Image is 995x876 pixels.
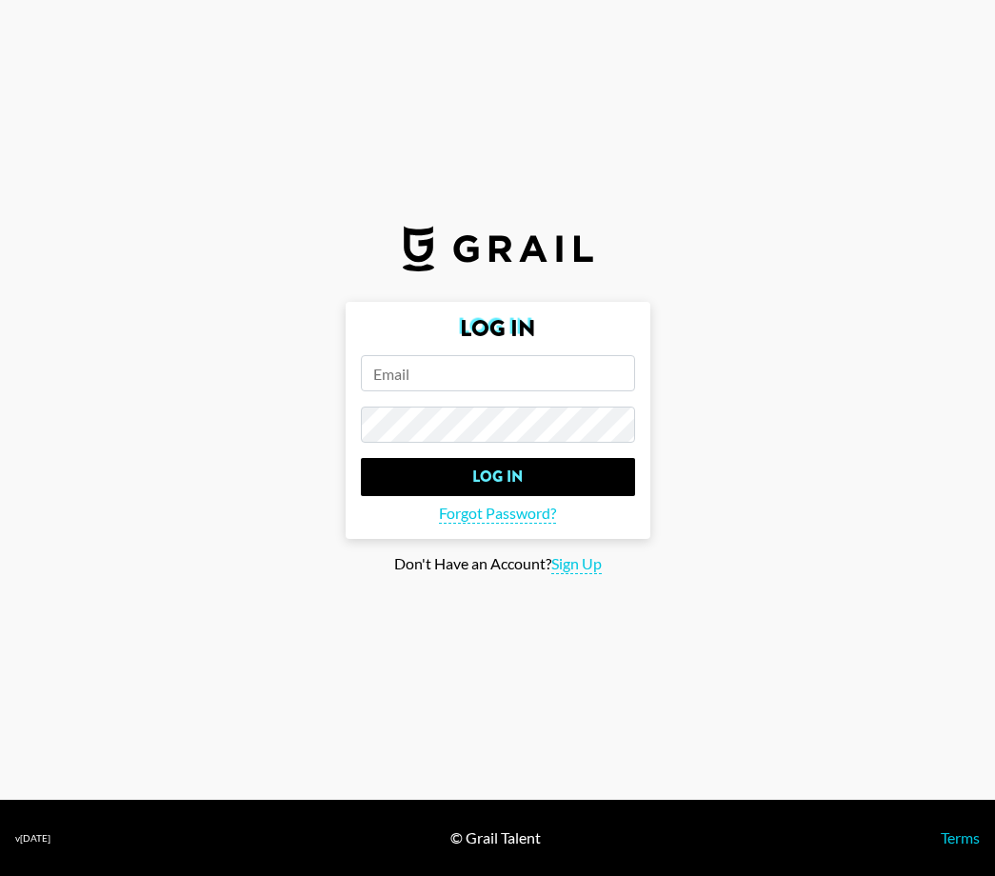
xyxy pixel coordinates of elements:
[439,504,556,524] span: Forgot Password?
[361,355,635,391] input: Email
[15,832,50,845] div: v [DATE]
[361,317,635,340] h2: Log In
[450,828,541,847] div: © Grail Talent
[551,554,602,574] span: Sign Up
[15,554,980,574] div: Don't Have an Account?
[361,458,635,496] input: Log In
[403,226,593,271] img: Grail Talent Logo
[941,828,980,846] a: Terms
